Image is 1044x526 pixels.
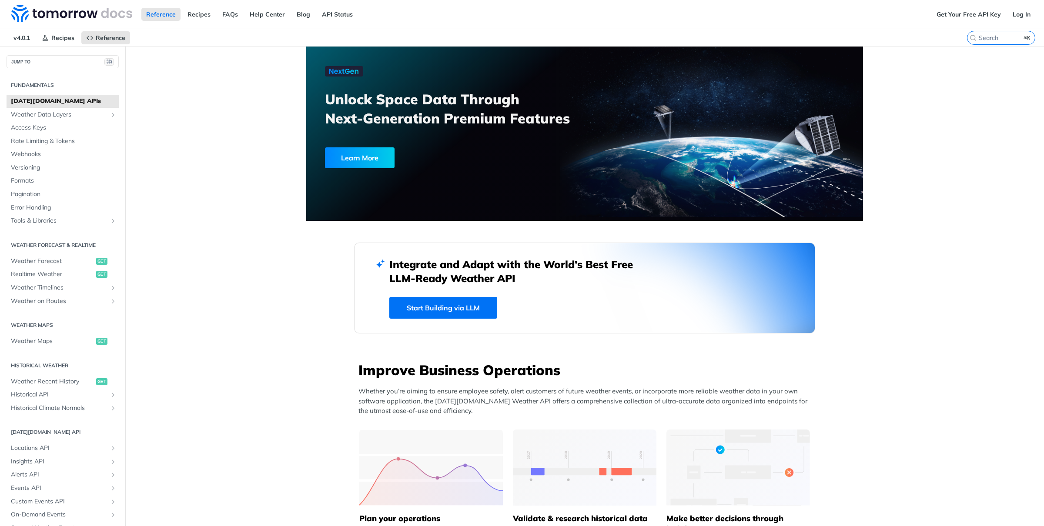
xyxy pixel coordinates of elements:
[932,8,1006,21] a: Get Your Free API Key
[513,513,656,524] h5: Validate & research historical data
[96,338,107,345] span: get
[11,337,94,346] span: Weather Maps
[7,161,119,174] a: Versioning
[7,335,119,348] a: Weather Mapsget
[110,284,117,291] button: Show subpages for Weather Timelines
[110,298,117,305] button: Show subpages for Weather on Routes
[141,8,181,21] a: Reference
[110,111,117,118] button: Show subpages for Weather Data Layers
[325,90,594,128] h3: Unlock Space Data Through Next-Generation Premium Features
[7,402,119,415] a: Historical Climate NormalsShow subpages for Historical Climate Normals
[513,429,656,506] img: 13d7ca0-group-496-2.svg
[7,201,119,214] a: Error Handling
[11,444,107,453] span: Locations API
[11,510,107,519] span: On-Demand Events
[7,188,119,201] a: Pagination
[11,457,107,466] span: Insights API
[11,163,117,172] span: Versioning
[292,8,315,21] a: Blog
[7,362,119,370] h2: Historical Weather
[325,66,363,77] img: NextGen
[317,8,358,21] a: API Status
[666,429,810,506] img: a22d113-group-496-32x.svg
[11,484,107,493] span: Events API
[7,241,119,249] h2: Weather Forecast & realtime
[7,375,119,388] a: Weather Recent Historyget
[11,216,107,225] span: Tools & Libraries
[104,58,114,66] span: ⌘/
[325,147,395,168] div: Learn More
[11,137,117,146] span: Rate Limiting & Tokens
[11,390,107,399] span: Historical API
[11,123,117,132] span: Access Keys
[11,470,107,479] span: Alerts API
[11,190,117,199] span: Pagination
[110,458,117,465] button: Show subpages for Insights API
[7,214,119,227] a: Tools & LibrariesShow subpages for Tools & Libraries
[11,110,107,119] span: Weather Data Layers
[7,255,119,268] a: Weather Forecastget
[96,271,107,278] span: get
[11,176,117,185] span: Formats
[358,386,815,416] p: Whether you’re aiming to ensure employee safety, alert customers of future weather events, or inc...
[11,283,107,292] span: Weather Timelines
[110,445,117,452] button: Show subpages for Locations API
[110,391,117,398] button: Show subpages for Historical API
[358,360,815,380] h3: Improve Business Operations
[110,498,117,505] button: Show subpages for Custom Events API
[7,135,119,148] a: Rate Limiting & Tokens
[7,482,119,495] a: Events APIShow subpages for Events API
[110,511,117,518] button: Show subpages for On-Demand Events
[110,405,117,412] button: Show subpages for Historical Climate Normals
[7,55,119,68] button: JUMP TO⌘/
[7,508,119,521] a: On-Demand EventsShow subpages for On-Demand Events
[7,121,119,134] a: Access Keys
[7,495,119,508] a: Custom Events APIShow subpages for Custom Events API
[11,297,107,306] span: Weather on Routes
[7,295,119,308] a: Weather on RoutesShow subpages for Weather on Routes
[7,321,119,329] h2: Weather Maps
[183,8,215,21] a: Recipes
[7,442,119,455] a: Locations APIShow subpages for Locations API
[7,455,119,468] a: Insights APIShow subpages for Insights API
[970,34,977,41] svg: Search
[389,297,497,319] a: Start Building via LLM
[11,5,132,22] img: Tomorrow.io Weather API Docs
[11,270,94,279] span: Realtime Weather
[7,108,119,121] a: Weather Data LayersShow subpages for Weather Data Layers
[11,404,107,413] span: Historical Climate Normals
[245,8,290,21] a: Help Center
[7,268,119,281] a: Realtime Weatherget
[7,468,119,481] a: Alerts APIShow subpages for Alerts API
[96,258,107,265] span: get
[7,148,119,161] a: Webhooks
[9,31,35,44] span: v4.0.1
[110,217,117,224] button: Show subpages for Tools & Libraries
[11,203,117,212] span: Error Handling
[96,378,107,385] span: get
[389,257,646,285] h2: Integrate and Adapt with the World’s Best Free LLM-Ready Weather API
[1022,33,1033,42] kbd: ⌘K
[11,257,94,266] span: Weather Forecast
[110,471,117,478] button: Show subpages for Alerts API
[325,147,540,168] a: Learn More
[11,150,117,159] span: Webhooks
[81,31,130,44] a: Reference
[37,31,79,44] a: Recipes
[359,429,503,506] img: 39565e8-group-4962x.svg
[7,388,119,401] a: Historical APIShow subpages for Historical API
[11,497,107,506] span: Custom Events API
[7,95,119,108] a: [DATE][DOMAIN_NAME] APIs
[217,8,243,21] a: FAQs
[51,34,74,42] span: Recipes
[7,281,119,294] a: Weather TimelinesShow subpages for Weather Timelines
[96,34,125,42] span: Reference
[1008,8,1035,21] a: Log In
[11,377,94,386] span: Weather Recent History
[11,97,117,106] span: [DATE][DOMAIN_NAME] APIs
[359,513,503,524] h5: Plan your operations
[7,428,119,436] h2: [DATE][DOMAIN_NAME] API
[7,174,119,187] a: Formats
[110,485,117,492] button: Show subpages for Events API
[7,81,119,89] h2: Fundamentals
